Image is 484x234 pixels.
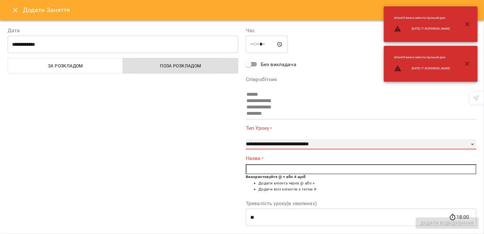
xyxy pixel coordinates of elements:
[12,62,119,70] span: За розкладом
[246,201,476,206] label: Тривалість уроку(в хвилинах)
[8,3,23,18] button: Close
[246,125,476,132] label: Тип Уроку
[259,180,476,187] li: Додати клієнта через @ або +
[389,13,455,23] li: default : Кімната зайнята під інший урок
[259,186,476,193] li: Додати всіх клієнтів з тегом #
[8,28,238,33] label: Дата
[389,62,455,75] li: [DATE] 17:30 [PERSON_NAME]
[389,53,455,62] li: default : Кімната зайнята під інший урок
[246,28,476,33] label: Час
[246,155,476,162] label: Назва
[23,5,476,15] h6: Додати Заняття
[389,23,455,35] li: [DATE] 17:30 [PERSON_NAME]
[246,175,306,179] b: Використовуйте @ + або # щоб
[246,77,476,82] label: Співробітник
[127,62,234,70] span: Поза розкладом
[8,58,123,73] button: За розкладом
[261,61,296,68] span: Без викладача
[123,58,238,73] button: Поза розкладом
